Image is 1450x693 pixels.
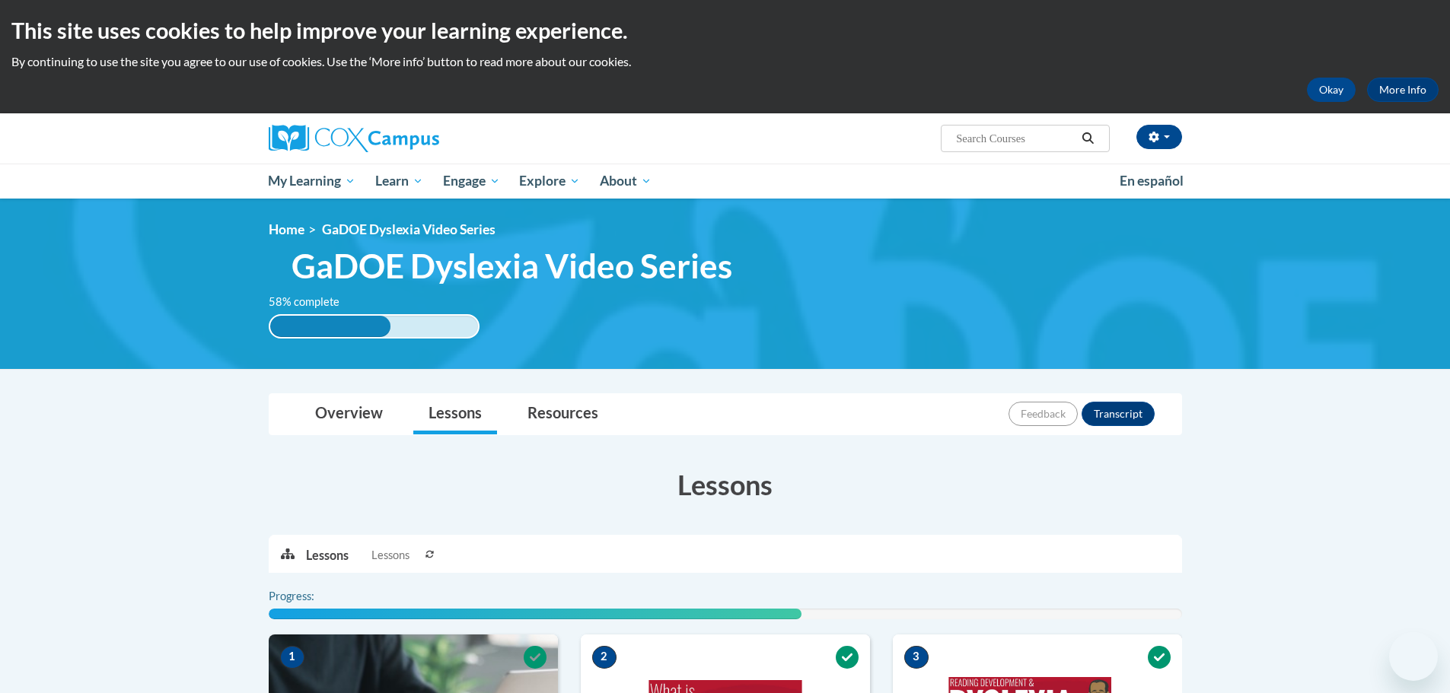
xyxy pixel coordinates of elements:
span: About [600,172,652,190]
span: GaDOE Dyslexia Video Series [292,246,732,286]
a: Home [269,221,304,237]
a: Engage [433,164,510,199]
span: 3 [904,646,929,669]
span: Lessons [371,547,410,564]
a: About [590,164,661,199]
p: By continuing to use the site you agree to our use of cookies. Use the ‘More info’ button to read... [11,53,1439,70]
a: En español [1110,165,1193,197]
h3: Lessons [269,466,1182,504]
img: Cox Campus [269,125,439,152]
input: Search Courses [954,129,1076,148]
p: Lessons [306,547,349,564]
button: Feedback [1009,402,1078,426]
button: Okay [1307,78,1356,102]
button: Account Settings [1136,125,1182,149]
span: 1 [280,646,304,669]
div: Main menu [246,164,1205,199]
div: 58% complete [270,316,391,337]
button: Search [1076,129,1099,148]
button: Transcript [1082,402,1155,426]
a: Lessons [413,394,497,434]
iframe: Button to launch messaging window [1389,632,1438,681]
a: More Info [1367,78,1439,102]
a: Cox Campus [269,125,558,152]
span: En español [1120,173,1184,189]
span: GaDOE Dyslexia Video Series [322,221,496,237]
label: 58% complete [269,294,356,310]
span: Explore [519,172,580,190]
a: Overview [300,394,398,434]
h2: This site uses cookies to help improve your learning experience. [11,15,1439,46]
span: Engage [443,172,500,190]
a: Learn [365,164,433,199]
span: 2 [592,646,617,669]
a: Resources [512,394,613,434]
a: Explore [509,164,590,199]
a: My Learning [259,164,366,199]
span: Learn [375,172,423,190]
span: My Learning [268,172,355,190]
label: Progress: [269,588,356,605]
